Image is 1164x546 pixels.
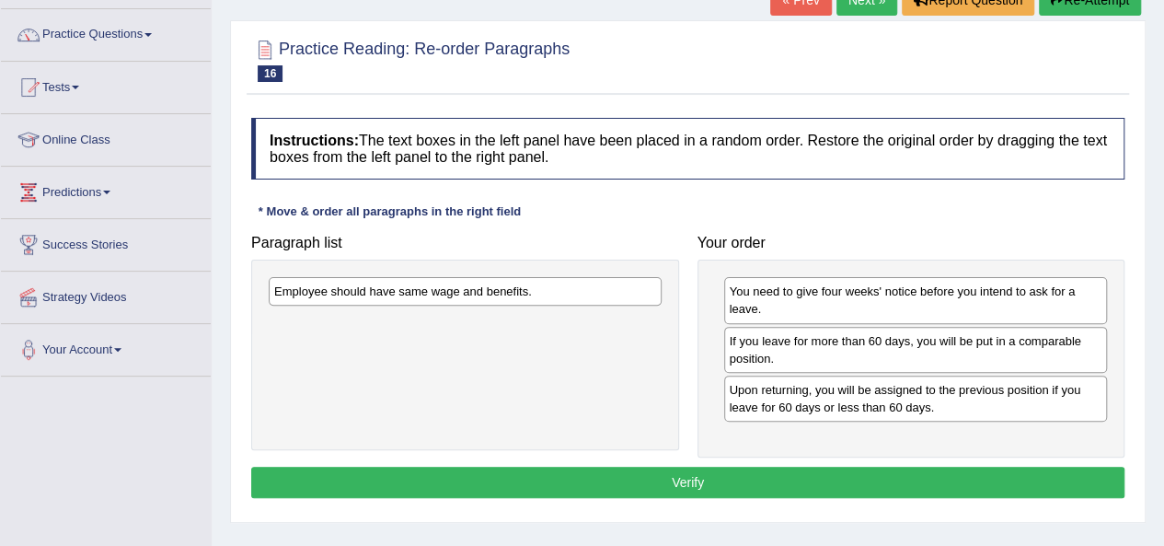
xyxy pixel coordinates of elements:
[724,327,1108,373] div: If you leave for more than 60 days, you will be put in a comparable position.
[1,324,211,370] a: Your Account
[697,235,1125,251] h4: Your order
[251,235,679,251] h4: Paragraph list
[1,167,211,213] a: Predictions
[724,376,1108,422] div: Upon returning, you will be assigned to the previous position if you leave for 60 days or less th...
[1,219,211,265] a: Success Stories
[1,62,211,108] a: Tests
[1,272,211,318] a: Strategy Videos
[251,118,1124,180] h4: The text boxes in the left panel have been placed in a random order. Restore the original order b...
[269,277,662,306] div: Employee should have same wage and benefits.
[258,65,282,82] span: 16
[724,277,1108,323] div: You need to give four weeks' notice before you intend to ask for a leave.
[251,36,570,82] h2: Practice Reading: Re-order Paragraphs
[251,203,528,220] div: * Move & order all paragraphs in the right field
[270,133,359,148] b: Instructions:
[251,467,1124,498] button: Verify
[1,9,211,55] a: Practice Questions
[1,114,211,160] a: Online Class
